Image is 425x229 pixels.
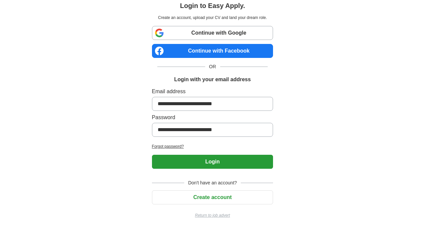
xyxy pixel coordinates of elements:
[152,212,273,218] a: Return to job advert
[205,63,220,70] span: OR
[152,44,273,58] a: Continue with Facebook
[180,1,245,11] h1: Login to Easy Apply.
[152,155,273,169] button: Login
[152,143,273,149] a: Forgot password?
[152,114,273,121] label: Password
[174,76,251,84] h1: Login with your email address
[152,88,273,96] label: Email address
[152,194,273,200] a: Create account
[152,190,273,204] button: Create account
[152,26,273,40] a: Continue with Google
[153,15,272,21] p: Create an account, upload your CV and land your dream role.
[184,179,241,186] span: Don't have an account?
